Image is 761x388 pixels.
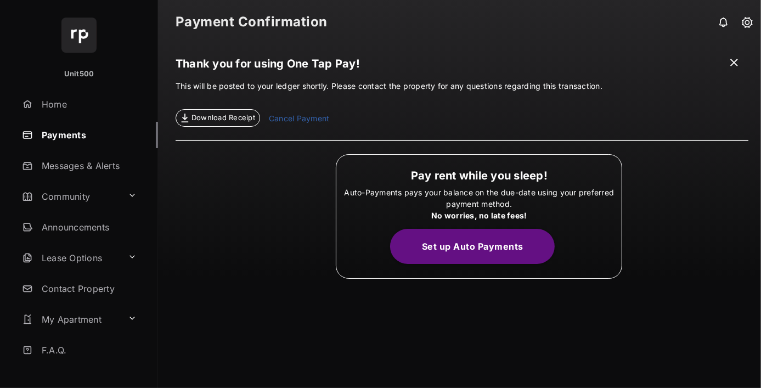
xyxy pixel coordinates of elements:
p: Unit500 [64,69,94,80]
a: Contact Property [18,275,158,302]
span: Download Receipt [191,113,255,123]
a: Announcements [18,214,158,240]
p: This will be posted to your ledger shortly. Please contact the property for any questions regardi... [176,80,748,127]
h1: Pay rent while you sleep! [342,169,616,182]
a: F.A.Q. [18,337,158,363]
h1: Thank you for using One Tap Pay! [176,57,748,76]
a: Messages & Alerts [18,153,158,179]
a: Lease Options [18,245,123,271]
a: Home [18,91,158,117]
img: svg+xml;base64,PHN2ZyB4bWxucz0iaHR0cDovL3d3dy53My5vcmcvMjAwMC9zdmciIHdpZHRoPSI2NCIgaGVpZ2h0PSI2NC... [61,18,97,53]
strong: Payment Confirmation [176,15,328,29]
div: No worries, no late fees! [342,210,616,221]
a: Set up Auto Payments [390,241,568,252]
a: Payments [18,122,158,148]
a: My Apartment [18,306,123,333]
a: Cancel Payment [269,113,329,127]
a: Download Receipt [176,109,260,127]
p: Auto-Payments pays your balance on the due-date using your preferred payment method. [342,187,616,221]
button: Set up Auto Payments [390,229,555,264]
a: Community [18,183,123,210]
